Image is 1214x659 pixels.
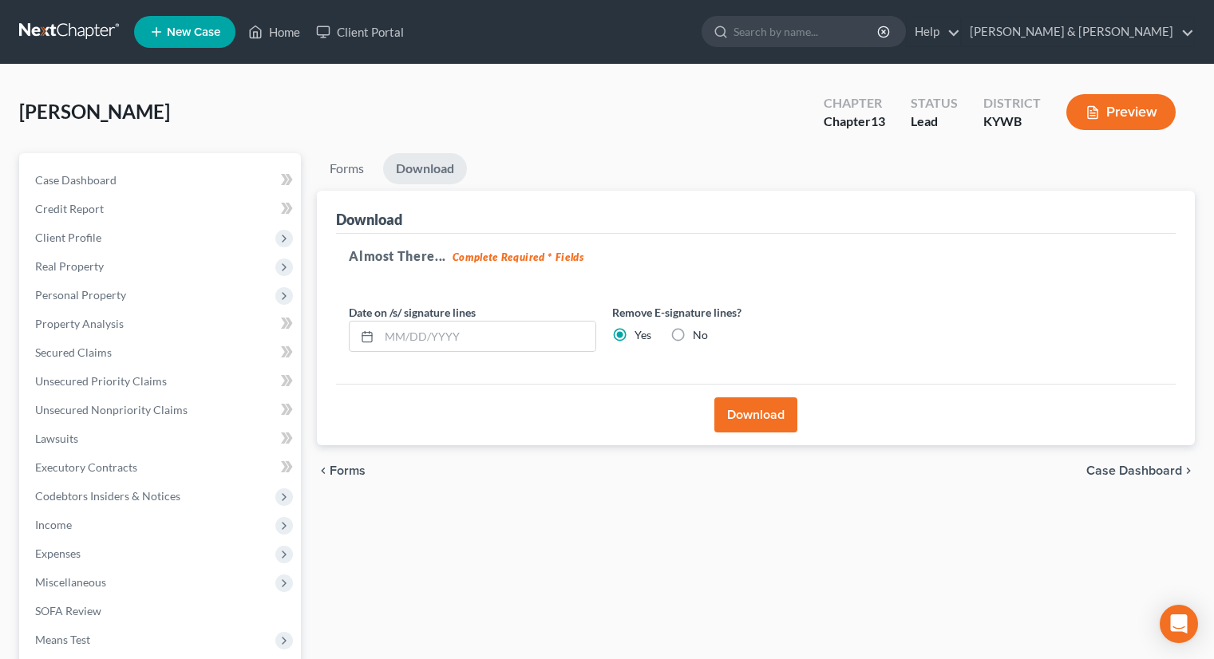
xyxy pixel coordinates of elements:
[330,464,366,477] span: Forms
[35,403,188,416] span: Unsecured Nonpriority Claims
[383,153,467,184] a: Download
[1182,464,1195,477] i: chevron_right
[336,210,402,229] div: Download
[911,94,958,112] div: Status
[317,153,377,184] a: Forms
[1066,94,1176,130] button: Preview
[35,288,126,302] span: Personal Property
[962,18,1194,46] a: [PERSON_NAME] & [PERSON_NAME]
[453,251,584,263] strong: Complete Required * Fields
[35,432,78,445] span: Lawsuits
[824,94,885,112] div: Chapter
[1086,464,1195,477] a: Case Dashboard chevron_right
[35,173,117,187] span: Case Dashboard
[22,166,301,195] a: Case Dashboard
[35,231,101,244] span: Client Profile
[35,259,104,273] span: Real Property
[911,112,958,131] div: Lead
[22,195,301,223] a: Credit Report
[35,633,90,646] span: Means Test
[35,460,137,474] span: Executory Contracts
[35,547,81,560] span: Expenses
[35,489,180,503] span: Codebtors Insiders & Notices
[22,424,301,453] a: Lawsuits
[693,327,708,343] label: No
[983,94,1041,112] div: District
[714,397,797,432] button: Download
[35,518,72,531] span: Income
[734,17,880,46] input: Search by name...
[22,396,301,424] a: Unsecured Nonpriority Claims
[349,304,476,321] label: Date on /s/ signature lines
[22,310,301,338] a: Property Analysis
[35,575,106,589] span: Miscellaneous
[167,26,220,38] span: New Case
[907,18,960,46] a: Help
[35,345,112,359] span: Secured Claims
[22,338,301,367] a: Secured Claims
[983,112,1041,131] div: KYWB
[871,113,885,128] span: 13
[35,202,104,215] span: Credit Report
[35,604,101,618] span: SOFA Review
[1160,605,1198,643] div: Open Intercom Messenger
[308,18,412,46] a: Client Portal
[22,597,301,625] a: SOFA Review
[35,317,124,330] span: Property Analysis
[349,247,1163,266] h5: Almost There...
[240,18,308,46] a: Home
[22,453,301,482] a: Executory Contracts
[635,327,651,343] label: Yes
[379,322,595,352] input: MM/DD/YYYY
[22,367,301,396] a: Unsecured Priority Claims
[35,374,167,388] span: Unsecured Priority Claims
[317,464,387,477] button: chevron_left Forms
[317,464,330,477] i: chevron_left
[19,100,170,123] span: [PERSON_NAME]
[1086,464,1182,477] span: Case Dashboard
[824,112,885,131] div: Chapter
[612,304,860,321] label: Remove E-signature lines?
